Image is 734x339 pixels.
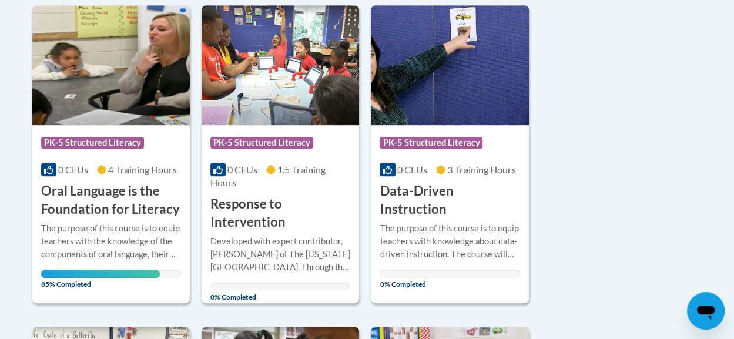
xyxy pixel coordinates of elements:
h3: Oral Language is the Foundation for Literacy [41,182,181,219]
a: Course LogoPK-5 Structured Literacy0 CEUs4 Training Hours Oral Language is the Foundation for Lit... [32,5,190,303]
span: PK-5 Structured Literacy [210,137,313,149]
a: Course LogoPK-5 Structured Literacy0 CEUs1.5 Training Hours Response to InterventionDeveloped wit... [202,5,359,303]
iframe: Button to launch messaging window [687,292,725,330]
img: Course Logo [202,5,359,125]
span: 0 CEUs [227,164,257,175]
h3: Data-Driven Instruction [380,182,520,219]
span: 85% Completed [41,270,160,288]
img: Course Logo [371,5,528,125]
div: Your progress [41,270,160,278]
img: Course Logo [32,5,190,125]
div: The purpose of this course is to equip teachers with knowledge about data-driven instruction. The... [380,222,520,261]
div: The purpose of this course is to equip teachers with the knowledge of the components of oral lang... [41,222,181,261]
span: 4 Training Hours [108,164,177,175]
div: Developed with expert contributor, [PERSON_NAME] of The [US_STATE][GEOGRAPHIC_DATA]. Through this... [210,235,350,274]
span: PK-5 Structured Literacy [380,137,482,149]
span: 0 CEUs [397,164,427,175]
h3: Response to Intervention [210,195,350,231]
span: 3 Training Hours [447,164,516,175]
span: 0 CEUs [58,164,88,175]
span: PK-5 Structured Literacy [41,137,144,149]
a: Course LogoPK-5 Structured Literacy0 CEUs3 Training Hours Data-Driven InstructionThe purpose of t... [371,5,528,303]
